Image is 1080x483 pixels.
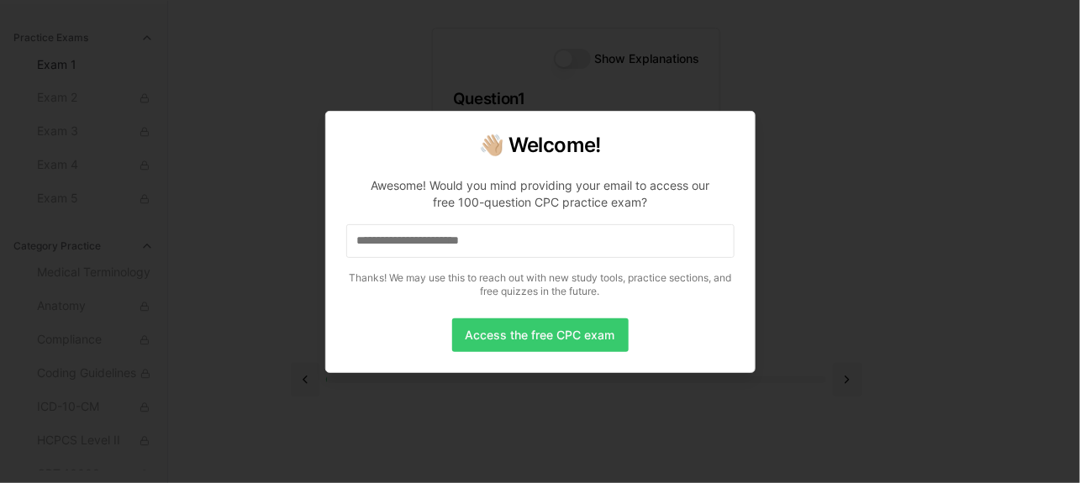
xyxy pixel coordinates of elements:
p: Thanks! We may use this to reach out with new study tools, practice sections, and free quizzes in... [346,271,735,298]
a: CPC Practice Exam 1 [25,37,142,51]
div: Outline [7,7,1062,22]
button: Access the free CPC exam [452,318,629,352]
a: Back to Top [25,22,91,36]
div: Awesome! Would you mind providing your email to access our free 100-question CPC practice exam? [360,177,721,211]
h3: Style [7,68,1062,87]
label: Font Size [7,117,58,131]
h2: 👋🏼 Welcome! [346,132,735,159]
